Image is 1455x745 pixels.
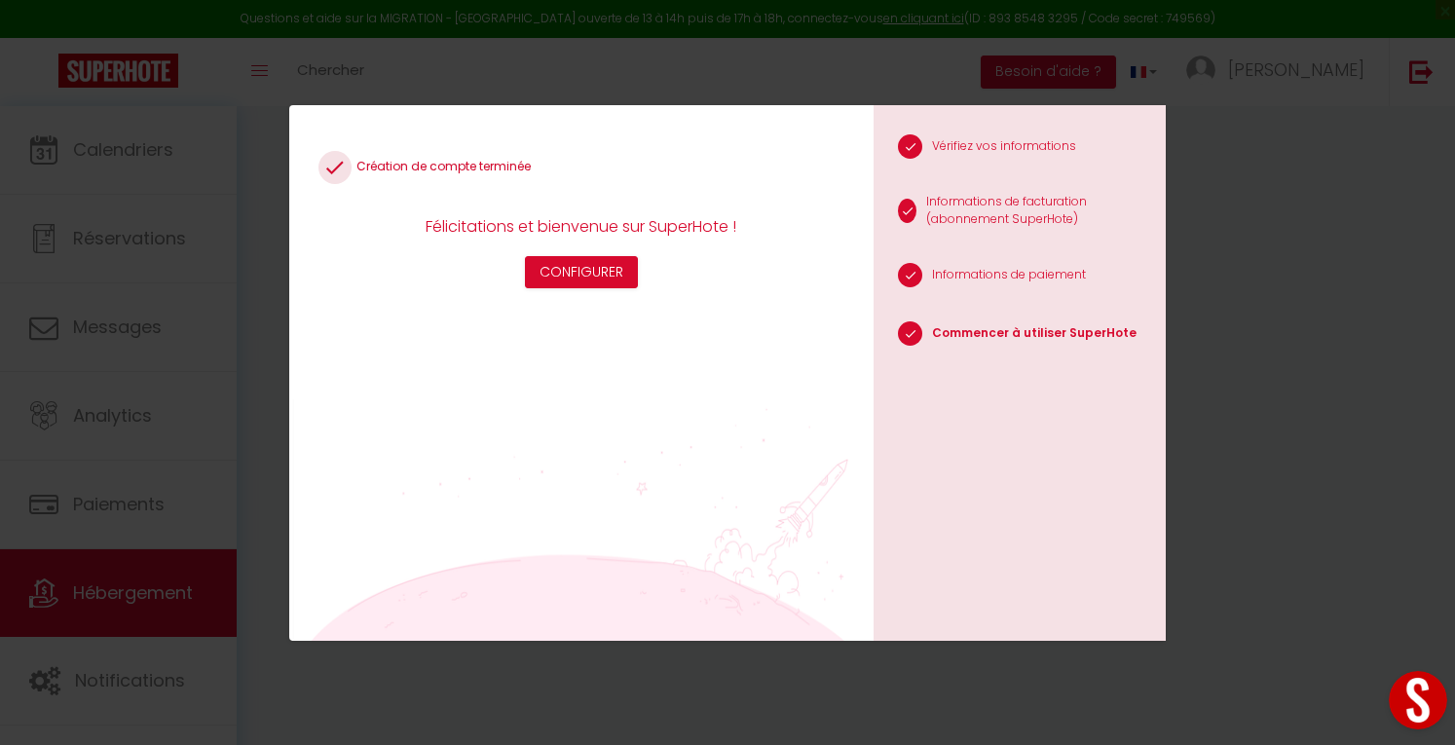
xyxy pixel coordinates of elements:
button: Configurer [525,256,638,289]
h4: Création de compte terminée [318,151,844,184]
li: Informations de paiement [874,253,1166,302]
li: Vérifiez vos informations [874,125,1166,173]
iframe: LiveChat chat widget [1373,663,1455,745]
li: Informations de facturation (abonnement SuperHote) [874,183,1166,244]
div: Félicitations et bienvenue sur SuperHote ! [416,214,747,239]
li: Commencer à utiliser SuperHote [874,312,1166,360]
